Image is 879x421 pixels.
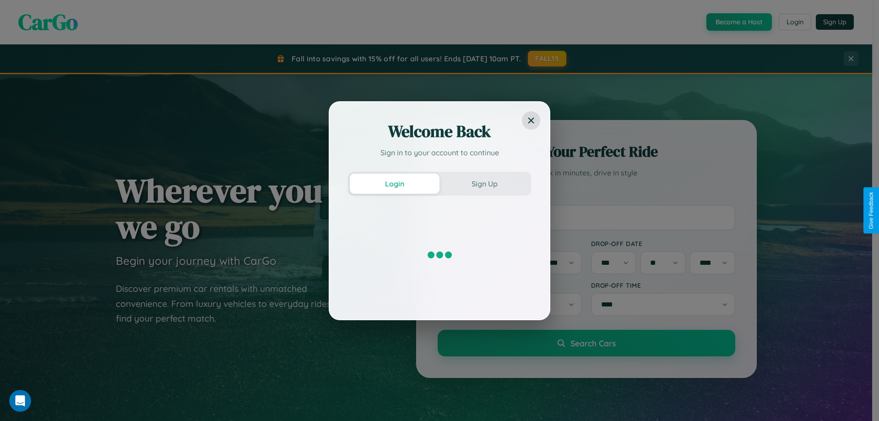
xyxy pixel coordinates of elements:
div: Give Feedback [868,192,874,229]
button: Login [350,174,439,194]
h2: Welcome Back [348,120,531,142]
iframe: Intercom live chat [9,390,31,412]
p: Sign in to your account to continue [348,147,531,158]
button: Sign Up [439,174,529,194]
